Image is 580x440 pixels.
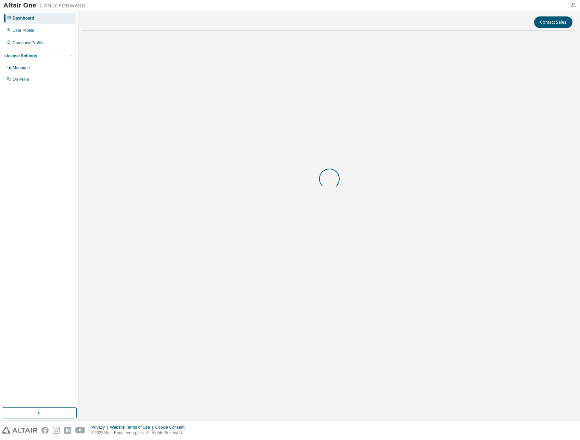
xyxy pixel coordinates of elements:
[534,16,572,28] button: Contact Sales
[2,427,37,434] img: altair_logo.svg
[13,15,34,21] div: Dashboard
[110,425,155,430] div: Website Terms of Use
[13,65,30,71] div: Managed
[53,427,60,434] img: instagram.svg
[91,430,189,436] p: © 2025 Altair Engineering, Inc. All Rights Reserved.
[4,53,37,59] div: License Settings
[155,425,188,430] div: Cookie Consent
[13,77,29,82] div: On Prem
[3,2,89,9] img: Altair One
[75,427,85,434] img: youtube.svg
[13,28,34,33] div: User Profile
[41,427,49,434] img: facebook.svg
[91,425,110,430] div: Privacy
[13,40,43,46] div: Company Profile
[64,427,71,434] img: linkedin.svg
